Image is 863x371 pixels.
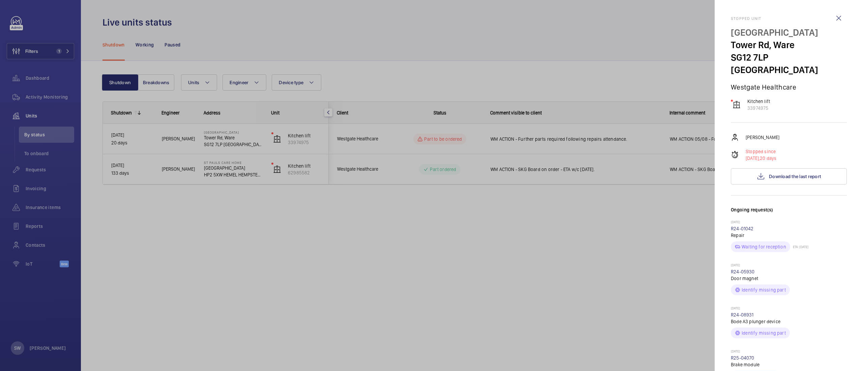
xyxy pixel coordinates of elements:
[746,155,777,162] p: 20 days
[742,243,786,250] p: Waiting for reception
[746,148,777,155] p: Stopped since
[731,312,754,317] a: R24-08931
[731,226,754,231] a: R24-01042
[731,16,847,21] h2: Stopped unit
[731,26,847,39] p: [GEOGRAPHIC_DATA]
[769,174,821,179] span: Download the last report
[731,306,847,311] p: [DATE]
[731,168,847,184] button: Download the last report
[731,263,847,268] p: [DATE]
[731,355,754,361] a: R25-04070
[746,156,760,161] span: [DATE],
[733,101,741,109] img: elevator.svg
[746,134,779,141] p: [PERSON_NAME]
[731,269,755,274] a: R24-05930
[790,245,808,249] p: ETA: [DATE]
[742,330,786,336] p: Identify missing part
[731,39,847,51] p: Tower Rd, Ware
[731,361,847,368] p: Brake module
[731,349,847,355] p: [DATE]
[747,98,770,105] p: Kitchen lift
[731,318,847,325] p: Bode A3 plunger device
[731,83,847,91] p: Westgate Healthcare
[731,220,847,225] p: [DATE]
[731,206,847,220] h3: Ongoing request(s)
[731,232,847,239] p: Repair
[747,105,770,111] p: 33974975
[731,51,847,76] p: SG12 7LP [GEOGRAPHIC_DATA]
[731,275,847,282] p: Door magnet
[742,286,786,293] p: Identify missing part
